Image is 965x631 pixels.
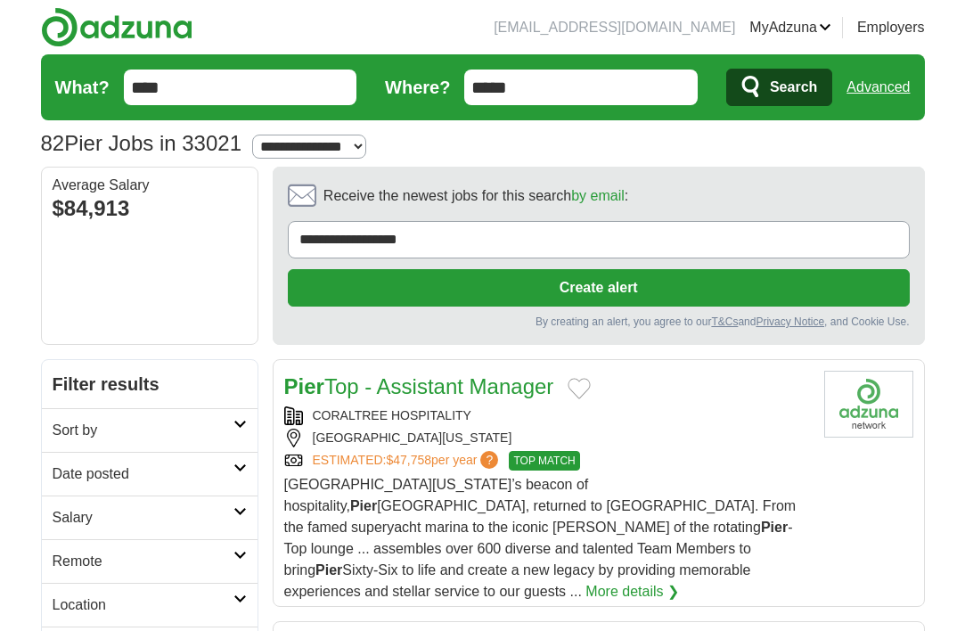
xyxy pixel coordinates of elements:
[385,74,450,101] label: Where?
[761,520,788,535] strong: Pier
[53,551,233,572] h2: Remote
[284,374,324,398] strong: Pier
[42,539,258,583] a: Remote
[726,69,832,106] button: Search
[42,496,258,539] a: Salary
[42,408,258,452] a: Sort by
[55,74,110,101] label: What?
[568,378,591,399] button: Add to favorite jobs
[53,594,233,616] h2: Location
[770,70,817,105] span: Search
[846,70,910,105] a: Advanced
[53,463,233,485] h2: Date posted
[42,360,258,408] h2: Filter results
[756,315,824,328] a: Privacy Notice
[585,581,679,602] a: More details ❯
[53,178,247,193] div: Average Salary
[480,451,498,469] span: ?
[824,371,913,438] img: Company logo
[749,17,831,38] a: MyAdzuna
[313,451,503,471] a: ESTIMATED:$47,758per year?
[509,451,579,471] span: TOP MATCH
[53,420,233,441] h2: Sort by
[323,185,628,207] span: Receive the newest jobs for this search :
[315,562,342,578] strong: Pier
[42,583,258,627] a: Location
[53,507,233,529] h2: Salary
[53,193,247,225] div: $84,913
[284,406,810,425] div: CORALTREE HOSPITALITY
[571,188,625,203] a: by email
[41,7,192,47] img: Adzuna logo
[41,127,65,160] span: 82
[288,269,910,307] button: Create alert
[42,452,258,496] a: Date posted
[284,429,810,447] div: [GEOGRAPHIC_DATA][US_STATE]
[386,453,431,467] span: $47,758
[711,315,738,328] a: T&Cs
[284,477,797,599] span: [GEOGRAPHIC_DATA][US_STATE]’s beacon of hospitality, [GEOGRAPHIC_DATA], returned to [GEOGRAPHIC_D...
[288,314,910,330] div: By creating an alert, you agree to our and , and Cookie Use.
[857,17,925,38] a: Employers
[494,17,735,38] li: [EMAIL_ADDRESS][DOMAIN_NAME]
[41,131,242,155] h1: Pier Jobs in 33021
[350,498,377,513] strong: Pier
[284,374,554,398] a: PierTop - Assistant Manager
